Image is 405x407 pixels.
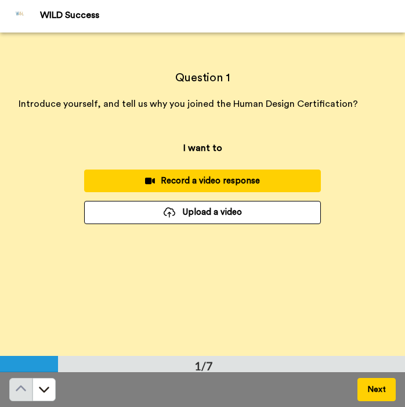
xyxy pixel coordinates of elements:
[84,201,321,224] button: Upload a video
[40,10,404,21] div: WILD Success
[6,2,34,30] img: Profile Image
[84,170,321,192] button: Record a video response
[176,358,232,374] div: 1/7
[19,99,358,109] span: Introduce yourself, and tell us why you joined the Human Design Certification?
[357,378,396,401] button: Next
[93,175,312,187] div: Record a video response
[19,70,386,86] h4: Question 1
[183,141,222,155] p: I want to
